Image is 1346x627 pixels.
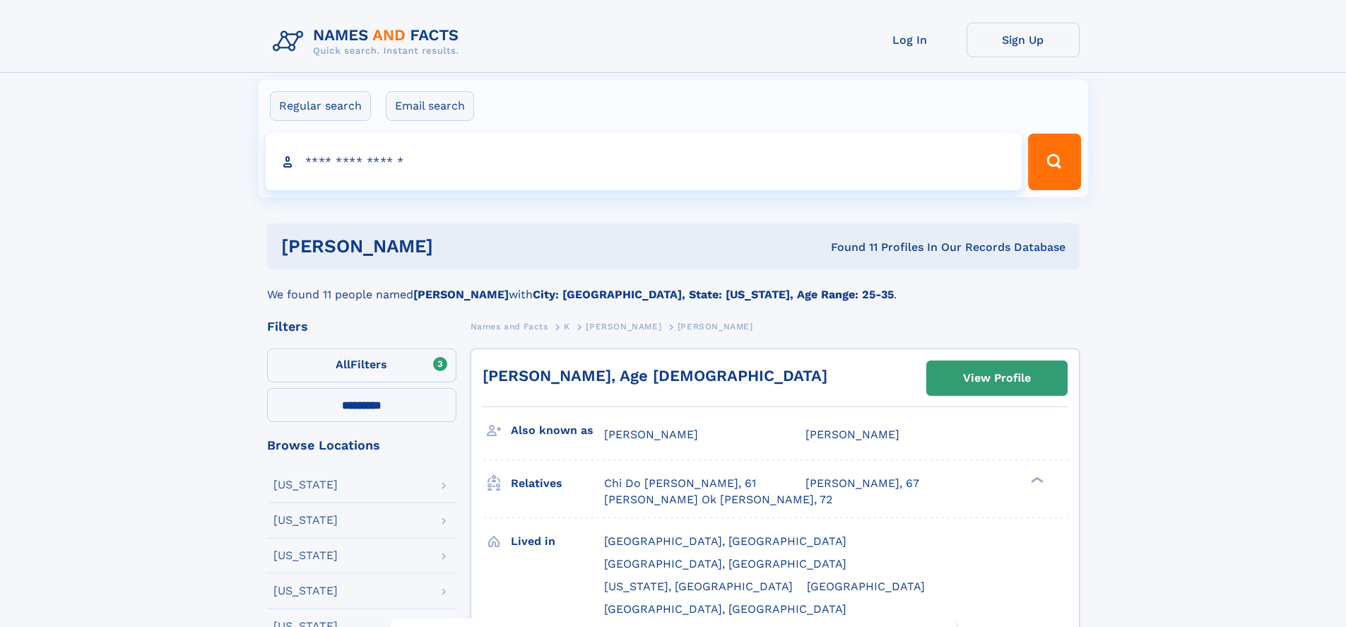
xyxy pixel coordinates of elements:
span: K [564,322,570,332]
div: [US_STATE] [273,479,338,491]
span: [PERSON_NAME] [604,428,698,441]
b: City: [GEOGRAPHIC_DATA], State: [US_STATE], Age Range: 25-35 [533,288,894,301]
a: Chi Do [PERSON_NAME], 61 [604,476,756,491]
div: Found 11 Profiles In Our Records Database [632,240,1065,255]
span: [PERSON_NAME] [805,428,899,441]
span: [US_STATE], [GEOGRAPHIC_DATA] [604,580,793,593]
span: [GEOGRAPHIC_DATA], [GEOGRAPHIC_DATA] [604,602,846,616]
a: View Profile [927,361,1067,395]
div: [US_STATE] [273,585,338,597]
a: [PERSON_NAME] Ok [PERSON_NAME], 72 [604,492,832,508]
h3: Also known as [511,418,604,443]
a: Sign Up [967,23,1080,57]
h3: Lived in [511,529,604,553]
h3: Relatives [511,471,604,496]
div: Browse Locations [267,439,456,452]
div: View Profile [963,362,1031,394]
a: [PERSON_NAME], 67 [805,476,919,491]
a: K [564,317,570,335]
div: [US_STATE] [273,550,338,561]
span: [GEOGRAPHIC_DATA] [807,580,925,593]
label: Regular search [270,91,371,121]
div: We found 11 people named with . [267,269,1080,303]
span: [GEOGRAPHIC_DATA], [GEOGRAPHIC_DATA] [604,557,846,570]
div: Filters [267,320,456,333]
label: Email search [386,91,474,121]
div: ❯ [1027,476,1044,485]
a: [PERSON_NAME] [586,317,661,335]
a: [PERSON_NAME], Age [DEMOGRAPHIC_DATA] [483,367,827,385]
h1: [PERSON_NAME] [281,238,632,255]
div: [US_STATE] [273,515,338,526]
span: [PERSON_NAME] [586,322,661,332]
label: Filters [267,348,456,382]
span: All [336,358,350,371]
img: Logo Names and Facts [267,23,471,61]
span: [PERSON_NAME] [678,322,753,332]
button: Search Button [1028,134,1080,190]
b: [PERSON_NAME] [413,288,509,301]
a: Log In [854,23,967,57]
a: Names and Facts [471,317,548,335]
span: [GEOGRAPHIC_DATA], [GEOGRAPHIC_DATA] [604,534,846,548]
input: search input [266,134,1022,190]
